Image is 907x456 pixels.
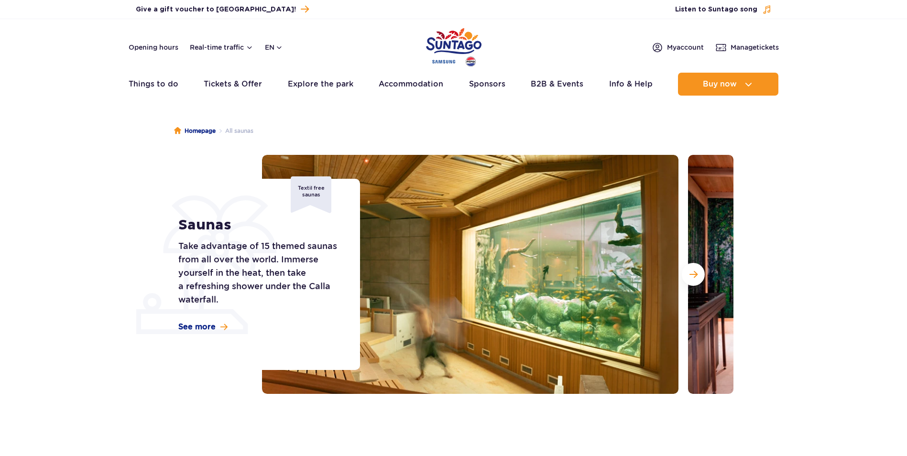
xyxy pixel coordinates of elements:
button: Next slide [682,263,705,286]
a: Opening hours [129,43,178,52]
div: Textil free saunas [291,176,331,213]
span: Listen to Suntago song [675,5,757,14]
a: Homepage [174,126,216,136]
a: Explore the park [288,73,353,96]
button: Buy now [678,73,778,96]
a: Give a gift voucher to [GEOGRAPHIC_DATA]! [136,3,309,16]
span: See more [178,322,216,332]
a: Myaccount [652,42,704,53]
li: All saunas [216,126,253,136]
a: Park of Poland [426,24,481,68]
span: Manage tickets [731,43,779,52]
button: Real-time traffic [190,43,253,51]
a: Info & Help [609,73,653,96]
a: Tickets & Offer [204,73,262,96]
h1: Saunas [178,217,339,234]
a: Sponsors [469,73,505,96]
p: Take advantage of 15 themed saunas from all over the world. Immerse yourself in the heat, then ta... [178,239,339,306]
a: Accommodation [379,73,443,96]
a: Managetickets [715,42,779,53]
button: Listen to Suntago song [675,5,772,14]
span: Give a gift voucher to [GEOGRAPHIC_DATA]! [136,5,296,14]
img: Sauna in the Relax zone with a large aquarium on the wall, cozy interior and wooden benches [262,155,678,394]
span: My account [667,43,704,52]
a: Things to do [129,73,178,96]
a: B2B & Events [531,73,583,96]
span: Buy now [703,80,737,88]
button: en [265,43,283,52]
a: See more [178,322,228,332]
